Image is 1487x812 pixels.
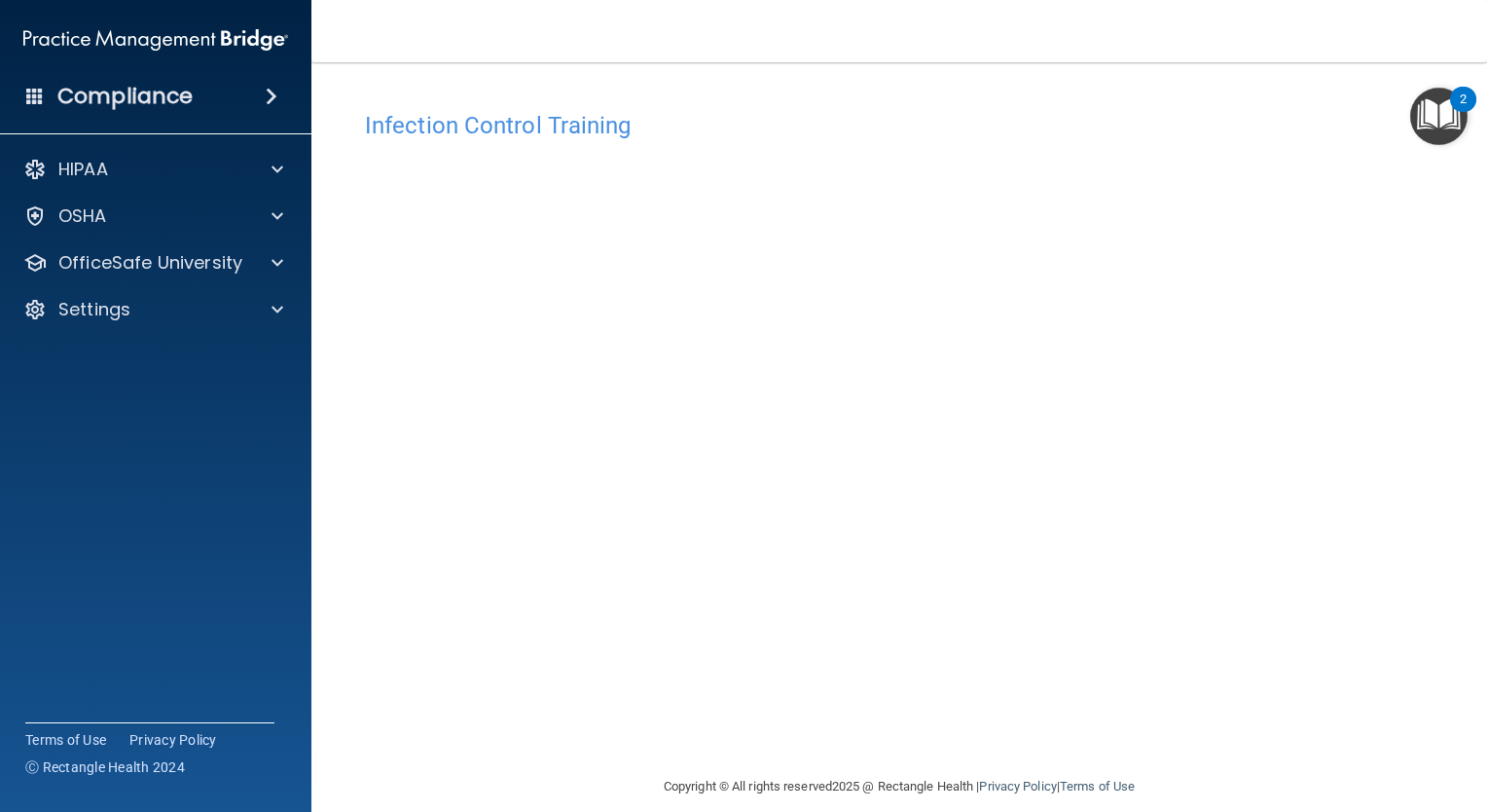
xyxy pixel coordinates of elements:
[58,204,107,228] p: OSHA
[23,20,288,59] img: PMB logo
[365,149,1338,748] iframe: infection-control-training
[58,251,242,275] p: OfficeSafe University
[25,757,185,777] span: Ⓒ Rectangle Health 2024
[23,251,283,275] a: OfficeSafe University
[129,730,217,750] a: Privacy Policy
[979,779,1056,794] a: Privacy Policy
[23,298,283,321] a: Settings
[58,298,130,321] p: Settings
[23,204,283,228] a: OSHA
[25,730,106,750] a: Terms of Use
[1060,779,1135,794] a: Terms of Use
[1151,675,1464,752] iframe: Drift Widget Chat Controller
[1460,99,1467,125] div: 2
[1410,88,1468,145] button: Open Resource Center, 2 new notifications
[365,113,1433,138] h4: Infection Control Training
[57,83,193,110] h4: Compliance
[23,158,283,181] a: HIPAA
[58,158,108,181] p: HIPAA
